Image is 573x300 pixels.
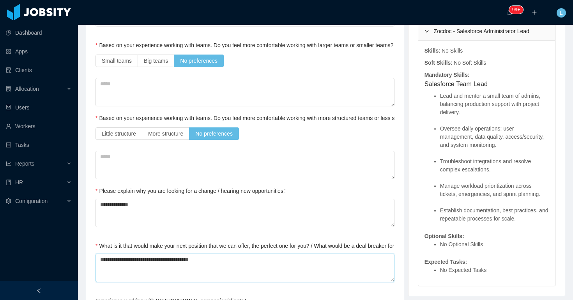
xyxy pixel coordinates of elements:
strong: Optional Skills: [424,233,464,239]
a: icon: robotUsers [6,100,72,115]
a: icon: userWorkers [6,118,72,134]
textarea: Please explain why you are looking for a change / hearing new opportunities [95,199,394,227]
label: What is it that would make your next position that we can offer, the perfect one for you? / What ... [95,243,413,249]
span: HR [15,179,23,185]
i: icon: bell [507,10,512,15]
span: Allocation [15,86,39,92]
strong: Expected Tasks: [424,259,467,265]
i: icon: solution [6,86,11,92]
li: Oversee daily operations: user management, data quality, access/security, and system monitoring. [440,125,549,157]
span: More structure [148,131,183,137]
a: icon: auditClients [6,62,72,78]
div: icon: rightZocdoc - Salesforce Administrator Lead [418,22,555,40]
textarea: What is it that would make your next position that we can offer, the perfect one for you? / What ... [95,254,394,282]
span: No preferences [180,58,218,64]
label: Based on your experience working with teams. Do you feel more comfortable working with more struc... [95,115,441,121]
a: icon: appstoreApps [6,44,72,59]
i: icon: line-chart [6,161,11,166]
span: Small teams [102,58,132,64]
li: Lead and mentor a small team of admins, balancing production support with project delivery. [440,92,549,125]
span: No preferences [195,131,233,137]
li: Establish documentation, best practices, and repeatable processes for scale. [440,206,549,223]
strong: Skills: [424,48,440,54]
li: No Optional Skills [440,240,549,249]
li: Manage workload prioritization across tickets, emergencies, and sprint planning. [440,182,549,206]
li: Troubleshoot integrations and resolve complex escalations. [440,157,549,182]
span: Configuration [15,198,48,204]
span: L [560,8,563,18]
i: icon: setting [6,198,11,204]
a: icon: pie-chartDashboard [6,25,72,41]
h3: Salesforce Team Lead [424,79,549,89]
strong: Soft Skills: [424,60,453,66]
span: Reports [15,161,34,167]
a: icon: profileTasks [6,137,72,153]
sup: 2145 [509,6,523,14]
div: No Skills [441,47,463,55]
label: Please explain why you are looking for a change / hearing new opportunities [95,188,289,194]
span: Big teams [144,58,168,64]
i: icon: right [424,29,429,34]
strong: Mandatory Skills: [424,72,470,78]
label: Based on your experience working with teams. Do you feel more comfortable working with larger tea... [95,42,399,48]
i: icon: plus [532,10,537,15]
div: No Soft Skills [453,59,487,67]
i: icon: book [6,180,11,185]
li: No Expected Tasks [440,266,549,274]
span: Little structure [102,131,136,137]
